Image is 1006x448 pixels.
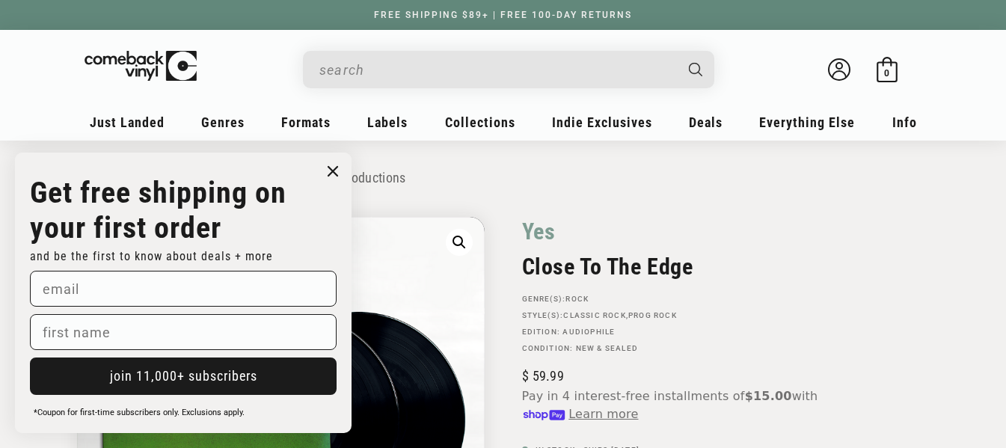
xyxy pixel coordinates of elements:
span: 0 [884,67,889,79]
span: *Coupon for first-time subscribers only. Exclusions apply. [34,408,245,417]
a: Audiophile [562,328,615,336]
span: $ [522,368,529,384]
span: 59.99 [522,368,564,384]
a: Yes [522,217,556,246]
h2: Close To The Edge [522,254,851,280]
button: Search [675,51,716,88]
span: Deals [689,114,723,130]
p: GENRE(S): [522,295,851,304]
p: STYLE(S): , [522,311,851,320]
span: Genres [201,114,245,130]
span: Everything Else [759,114,855,130]
span: Indie Exclusives [552,114,652,130]
div: Search [303,51,714,88]
p: Condition: New & Sealed [522,344,851,353]
input: email [30,271,337,307]
nav: breadcrumbs [77,168,930,189]
button: Close dialog [322,160,344,182]
input: first name [30,314,337,350]
span: Info [892,114,917,130]
button: join 11,000+ subscribers [30,358,337,395]
span: Formats [281,114,331,130]
p: Edition: [522,328,851,337]
a: Classic Rock [563,311,625,319]
span: and be the first to know about deals + more [30,249,273,263]
a: Prog Rock [628,311,677,319]
a: FREE SHIPPING $89+ | FREE 100-DAY RETURNS [359,10,647,20]
input: When autocomplete results are available use up and down arrows to review and enter to select [319,55,674,85]
strong: Get free shipping on your first order [30,175,286,245]
a: Rock [565,295,589,303]
span: Collections [445,114,515,130]
span: Labels [367,114,408,130]
span: Just Landed [90,114,165,130]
